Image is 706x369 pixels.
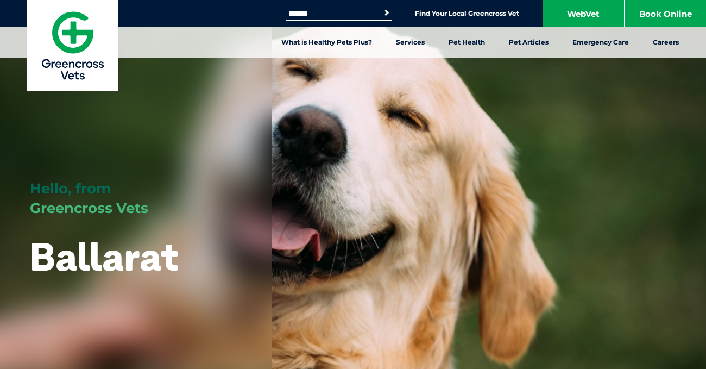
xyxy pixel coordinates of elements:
a: Pet Health [437,27,497,58]
a: Emergency Care [560,27,641,58]
a: Find Your Local Greencross Vet [415,9,519,18]
span: Hello, from [30,180,111,197]
a: Careers [641,27,691,58]
button: Search [381,8,392,18]
a: Services [384,27,437,58]
a: What is Healthy Pets Plus? [269,27,384,58]
span: Greencross Vets [30,199,148,217]
h1: Ballarat [30,235,179,278]
a: Pet Articles [497,27,560,58]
